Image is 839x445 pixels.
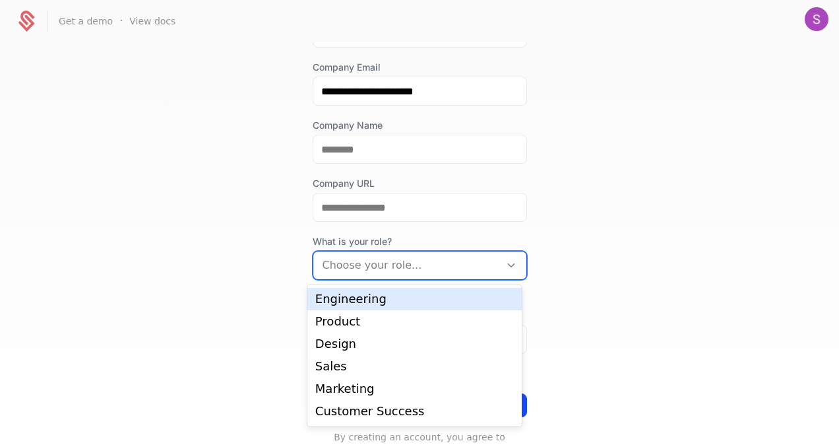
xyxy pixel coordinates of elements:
[315,338,514,350] div: Design
[59,15,113,28] a: Get a demo
[313,177,527,190] label: Company URL
[315,293,514,305] div: Engineering
[315,383,514,395] div: Marketing
[129,15,175,28] a: View docs
[313,61,527,74] label: Company Email
[315,360,514,372] div: Sales
[313,119,527,132] label: Company Name
[313,235,527,248] span: What is your role?
[805,7,828,31] img: Shriya Chakatu
[119,13,123,29] span: ·
[315,405,514,417] div: Customer Success
[805,7,828,31] button: Open user button
[315,316,514,327] div: Product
